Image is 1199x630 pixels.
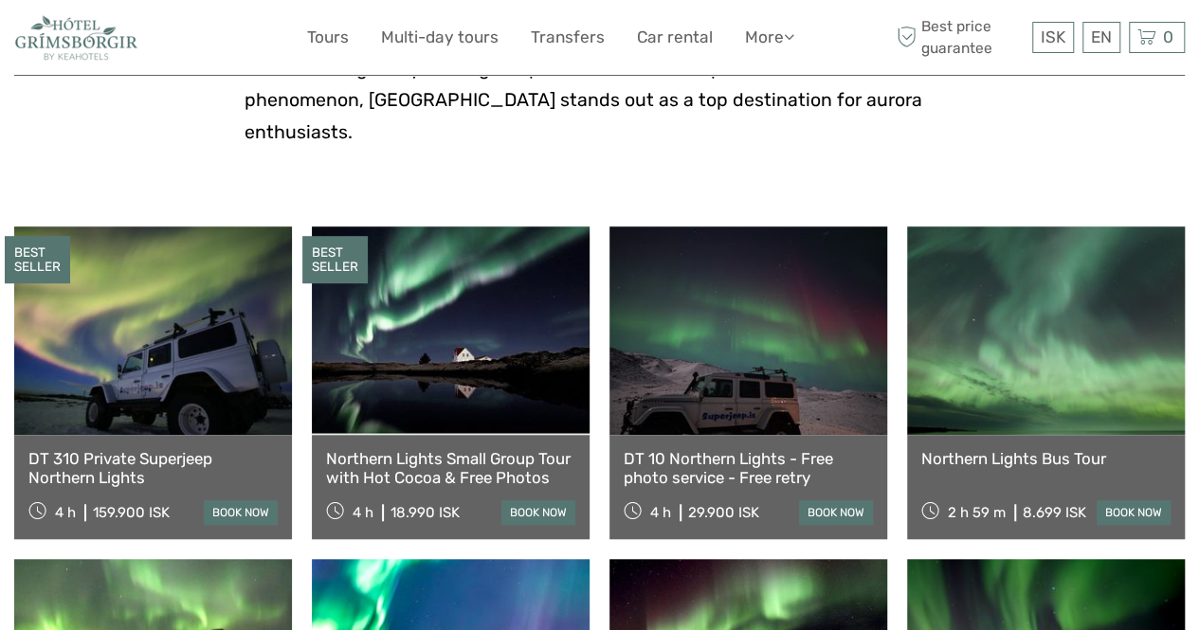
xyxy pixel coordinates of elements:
a: DT 310 Private Superjeep Northern Lights [28,449,278,488]
div: 159.900 ISK [93,504,170,521]
span: 2 h 59 m [948,504,1006,521]
div: BEST SELLER [5,236,70,283]
a: DT 10 Northern Lights - Free photo service - Free retry [624,449,873,488]
a: More [745,24,794,51]
a: Car rental [637,24,713,51]
a: Transfers [531,24,605,51]
div: EN [1082,22,1120,53]
a: book now [1097,500,1171,525]
span: ISK [1041,27,1065,46]
a: Tours [307,24,349,51]
a: Northern Lights Small Group Tour with Hot Cocoa & Free Photos [326,449,575,488]
a: book now [799,500,873,525]
div: BEST SELLER [302,236,368,283]
span: 4 h [55,504,76,521]
a: Multi-day tours [381,24,499,51]
div: 29.900 ISK [688,504,759,521]
span: 0 [1160,27,1176,46]
div: 8.699 ISK [1023,504,1086,521]
a: book now [501,500,575,525]
a: book now [204,500,278,525]
div: 18.990 ISK [391,504,460,521]
span: Best price guarantee [892,16,1027,58]
img: 2330-0b36fd34-6396-456d-bf6d-def7e598b057_logo_small.jpg [14,14,138,61]
span: 4 h [650,504,671,521]
a: Northern Lights Bus Tour [921,449,1171,468]
span: 4 h [353,504,373,521]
